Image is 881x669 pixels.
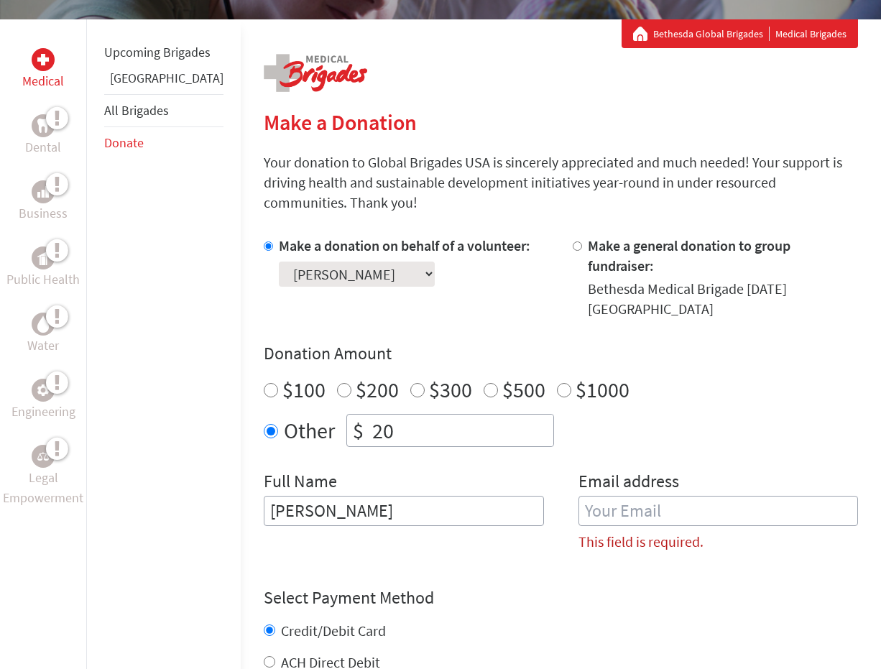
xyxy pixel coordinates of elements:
[22,71,64,91] p: Medical
[37,54,49,65] img: Medical
[104,127,223,159] li: Donate
[11,379,75,422] a: EngineeringEngineering
[19,180,68,223] a: BusinessBusiness
[369,415,553,446] input: Enter Amount
[25,137,61,157] p: Dental
[264,586,858,609] h4: Select Payment Method
[356,376,399,403] label: $200
[32,313,55,336] div: Water
[6,246,80,290] a: Public HealthPublic Health
[32,48,55,71] div: Medical
[429,376,472,403] label: $300
[3,445,83,508] a: Legal EmpowermentLegal Empowerment
[633,27,847,41] div: Medical Brigades
[264,496,544,526] input: Enter Full Name
[104,102,169,119] a: All Brigades
[653,27,770,41] a: Bethesda Global Brigades
[104,44,211,60] a: Upcoming Brigades
[282,376,326,403] label: $100
[3,468,83,508] p: Legal Empowerment
[264,109,858,135] h2: Make a Donation
[578,496,859,526] input: Your Email
[588,279,859,319] div: Bethesda Medical Brigade [DATE] [GEOGRAPHIC_DATA]
[264,470,337,496] label: Full Name
[37,384,49,396] img: Engineering
[32,246,55,269] div: Public Health
[578,532,704,552] label: This field is required.
[264,152,858,213] p: Your donation to Global Brigades USA is sincerely appreciated and much needed! Your support is dr...
[32,379,55,402] div: Engineering
[264,54,367,92] img: logo-medical.png
[104,134,144,151] a: Donate
[22,48,64,91] a: MedicalMedical
[11,402,75,422] p: Engineering
[6,269,80,290] p: Public Health
[576,376,629,403] label: $1000
[279,236,530,254] label: Make a donation on behalf of a volunteer:
[27,336,59,356] p: Water
[32,445,55,468] div: Legal Empowerment
[25,114,61,157] a: DentalDental
[281,622,386,640] label: Credit/Debit Card
[588,236,790,274] label: Make a general donation to group fundraiser:
[347,415,369,446] div: $
[32,180,55,203] div: Business
[27,313,59,356] a: WaterWater
[19,203,68,223] p: Business
[502,376,545,403] label: $500
[578,470,679,496] label: Email address
[104,37,223,68] li: Upcoming Brigades
[32,114,55,137] div: Dental
[37,315,49,332] img: Water
[37,119,49,132] img: Dental
[104,94,223,127] li: All Brigades
[37,186,49,198] img: Business
[37,452,49,461] img: Legal Empowerment
[104,68,223,94] li: Guatemala
[264,342,858,365] h4: Donation Amount
[110,70,223,86] a: [GEOGRAPHIC_DATA]
[37,251,49,265] img: Public Health
[284,414,335,447] label: Other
